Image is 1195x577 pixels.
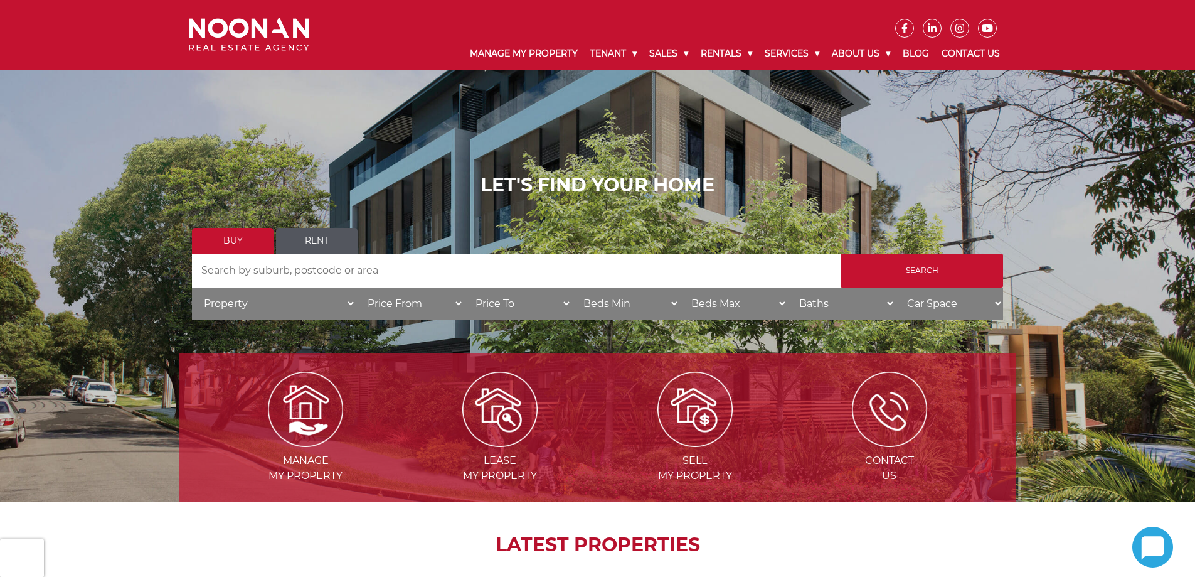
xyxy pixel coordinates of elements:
img: Noonan Real Estate Agency [189,18,309,51]
a: Services [758,38,826,70]
img: Manage my Property [268,372,343,447]
input: Search [841,254,1003,288]
a: Managemy Property [210,402,401,482]
img: Sell my property [657,372,733,447]
a: Contact Us [935,38,1006,70]
h2: LATEST PROPERTIES [211,534,984,556]
a: Sellmy Property [599,402,791,482]
span: Lease my Property [404,453,596,483]
span: Contact Us [794,453,985,483]
a: Sales [643,38,694,70]
a: Rent [276,228,358,254]
a: Buy [192,228,274,254]
a: ContactUs [794,402,985,482]
h1: LET'S FIND YOUR HOME [192,174,1003,197]
a: About Us [826,38,896,70]
a: Tenant [584,38,643,70]
img: Lease my property [462,372,538,447]
span: Sell my Property [599,453,791,483]
span: Manage my Property [210,453,401,483]
a: Rentals [694,38,758,70]
a: Manage My Property [464,38,584,70]
a: Leasemy Property [404,402,596,482]
input: Search by suburb, postcode or area [192,254,841,288]
a: Blog [896,38,935,70]
img: ICONS [852,372,927,447]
